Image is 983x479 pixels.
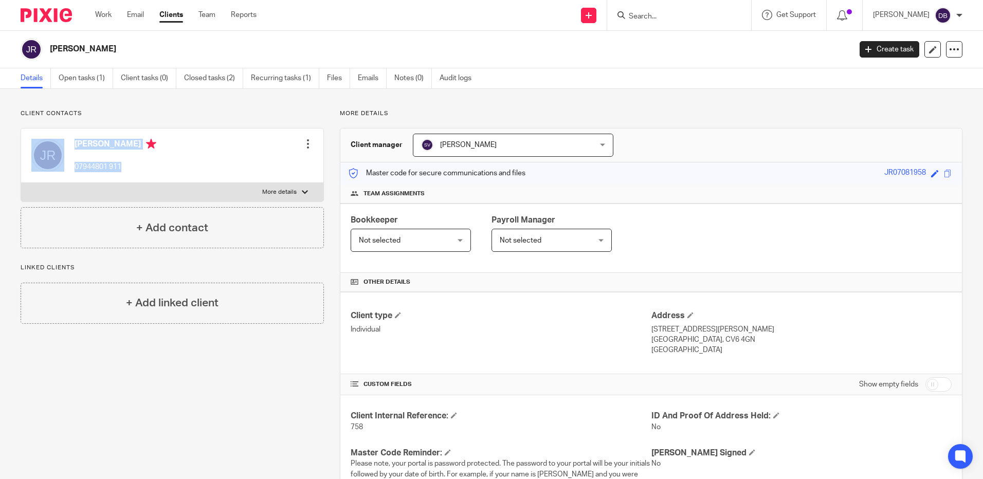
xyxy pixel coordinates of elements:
[21,68,51,88] a: Details
[251,68,319,88] a: Recurring tasks (1)
[860,41,919,58] a: Create task
[651,411,952,421] h4: ID And Proof Of Address Held:
[351,324,651,335] p: Individual
[21,264,324,272] p: Linked clients
[440,141,497,149] span: [PERSON_NAME]
[421,139,433,151] img: svg%3E
[184,68,243,88] a: Closed tasks (2)
[873,10,930,20] p: [PERSON_NAME]
[95,10,112,20] a: Work
[127,10,144,20] a: Email
[351,140,403,150] h3: Client manager
[340,109,962,118] p: More details
[935,7,951,24] img: svg%3E
[348,168,525,178] p: Master code for secure communications and files
[75,139,156,152] h4: [PERSON_NAME]
[59,68,113,88] a: Open tasks (1)
[651,448,952,458] h4: [PERSON_NAME] Signed
[146,139,156,149] i: Primary
[651,310,952,321] h4: Address
[31,139,64,172] img: svg%3E
[351,411,651,421] h4: Client Internal Reference:
[651,460,661,467] span: No
[159,10,183,20] a: Clients
[651,423,661,431] span: No
[651,324,952,335] p: [STREET_ADDRESS][PERSON_NAME]
[651,345,952,355] p: [GEOGRAPHIC_DATA]
[628,12,720,22] input: Search
[351,380,651,389] h4: CUSTOM FIELDS
[262,188,297,196] p: More details
[21,109,324,118] p: Client contacts
[363,190,425,198] span: Team assignments
[198,10,215,20] a: Team
[75,162,156,172] p: 07944801 911
[50,44,685,54] h2: [PERSON_NAME]
[363,278,410,286] span: Other details
[351,216,398,224] span: Bookkeeper
[358,68,387,88] a: Emails
[500,237,541,244] span: Not selected
[21,8,72,22] img: Pixie
[776,11,816,19] span: Get Support
[651,335,952,345] p: [GEOGRAPHIC_DATA], CV6 4GN
[231,10,257,20] a: Reports
[859,379,918,390] label: Show empty fields
[440,68,479,88] a: Audit logs
[359,237,401,244] span: Not selected
[351,423,363,431] span: 758
[136,220,208,236] h4: + Add contact
[351,310,651,321] h4: Client type
[351,448,651,458] h4: Master Code Reminder:
[126,295,219,311] h4: + Add linked client
[394,68,432,88] a: Notes (0)
[327,68,350,88] a: Files
[491,216,555,224] span: Payroll Manager
[121,68,176,88] a: Client tasks (0)
[21,39,42,60] img: svg%3E
[884,168,926,179] div: JR07081958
